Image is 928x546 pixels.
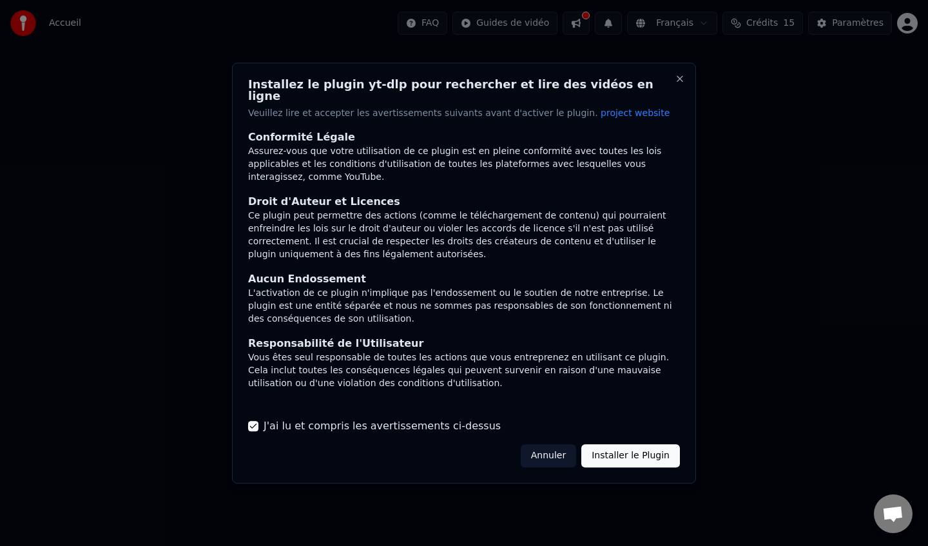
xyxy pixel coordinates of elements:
[581,444,680,467] button: Installer le Plugin
[521,444,576,467] button: Annuler
[601,108,670,118] span: project website
[248,210,680,262] div: Ce plugin peut permettre des actions (comme le téléchargement de contenu) qui pourraient enfreind...
[248,401,680,416] div: Risques Potentiels
[248,107,680,120] p: Veuillez lire et accepter les avertissements suivants avant d'activer le plugin.
[248,288,680,326] div: L'activation de ce plugin n'implique pas l'endossement ou le soutien de notre entreprise. Le plug...
[248,352,680,391] div: Vous êtes seul responsable de toutes les actions que vous entreprenez en utilisant ce plugin. Cel...
[264,418,501,434] label: J'ai lu et compris les avertissements ci-dessus
[248,79,680,102] h2: Installez le plugin yt-dlp pour rechercher et lire des vidéos en ligne
[248,336,680,352] div: Responsabilité de l'Utilisateur
[248,272,680,288] div: Aucun Endossement
[248,130,680,146] div: Conformité Légale
[248,195,680,210] div: Droit d'Auteur et Licences
[248,146,680,184] div: Assurez-vous que votre utilisation de ce plugin est en pleine conformité avec toutes les lois app...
